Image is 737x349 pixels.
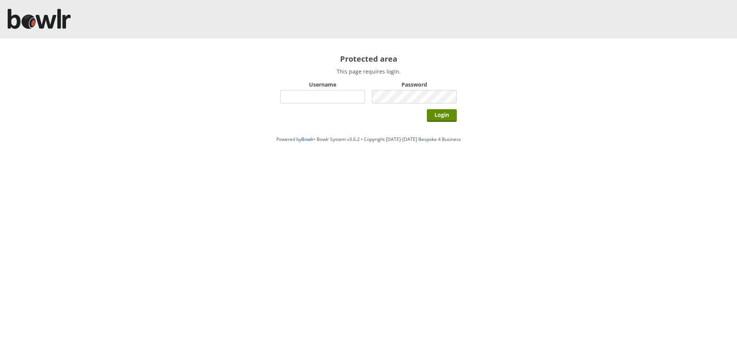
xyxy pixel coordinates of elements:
label: Password [372,81,457,88]
a: Bowlr [301,136,314,143]
label: Username [280,81,365,88]
h2: Protected area [280,54,457,64]
span: Powered by • Bowlr System v3.6.2 • Copyright [DATE]-[DATE] Bespoke 4 Business [276,136,461,143]
p: This page requires login. [280,68,457,75]
input: Login [427,109,457,122]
